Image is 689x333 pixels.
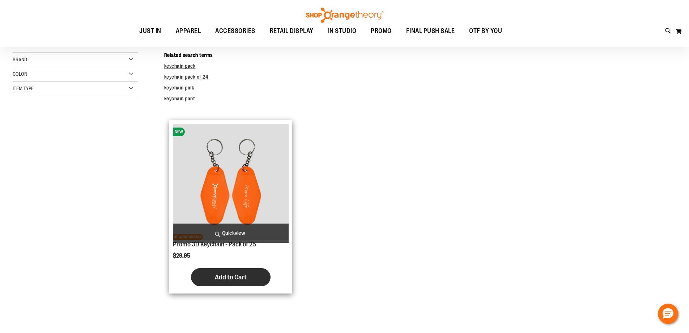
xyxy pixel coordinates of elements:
[169,120,292,294] div: product
[176,23,201,39] span: APPAREL
[164,85,194,91] a: keychain pink
[13,57,27,62] span: Brand
[462,23,509,39] a: OTF BY YOU
[173,241,256,248] a: Promo 3D Keychain - Pack of 25
[215,23,255,39] span: ACCESSORIES
[173,224,289,243] a: Quickview
[363,23,399,39] a: PROMO
[173,128,185,136] span: NEW
[305,8,384,23] img: Shop Orangetheory
[399,23,462,39] a: FINAL PUSH SALE
[191,268,271,286] button: Add to Cart
[164,74,209,80] a: keychain pack of 24
[164,51,676,59] dt: Related search terms
[169,23,208,39] a: APPAREL
[13,86,34,91] span: Item Type
[208,23,263,39] a: ACCESSORIES
[164,96,195,101] a: keychain pant
[371,23,392,39] span: PROMO
[469,23,502,39] span: OTF BY YOU
[13,71,27,77] span: Color
[173,124,289,240] img: Promo 3D Keychain - Pack of 25
[328,23,357,39] span: IN STUDIO
[132,23,169,39] a: JUST IN
[406,23,455,39] span: FINAL PUSH SALE
[164,63,196,69] a: keychain pack
[215,273,247,281] span: Add to Cart
[658,304,678,324] button: Hello, have a question? Let’s chat.
[139,23,161,39] span: JUST IN
[321,23,364,39] a: IN STUDIO
[173,253,191,259] span: $29.95
[263,23,321,39] a: RETAIL DISPLAY
[270,23,314,39] span: RETAIL DISPLAY
[173,124,289,241] a: Promo 3D Keychain - Pack of 25NEWNETWORK EXCLUSIVE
